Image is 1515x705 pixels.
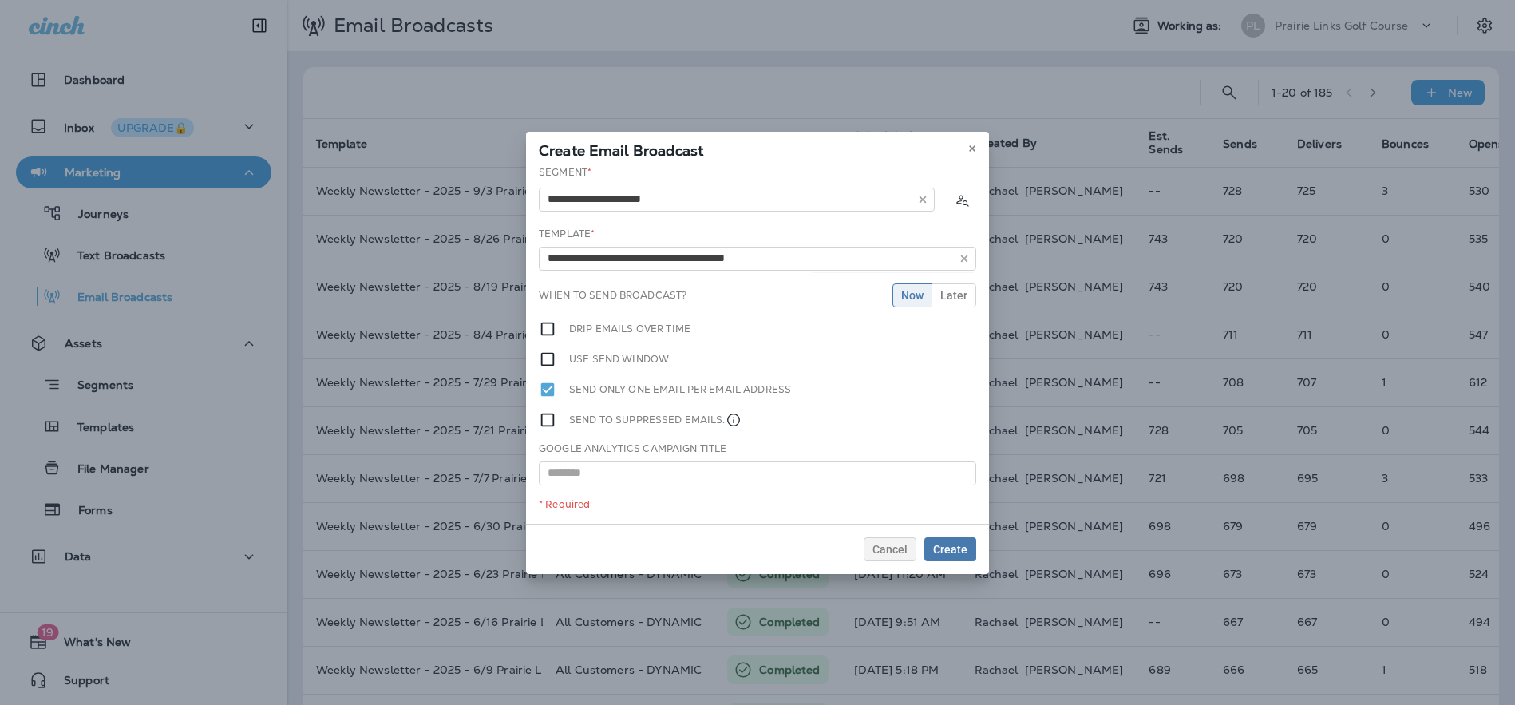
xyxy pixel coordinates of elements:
[940,290,967,301] span: Later
[539,166,591,179] label: Segment
[526,132,989,165] div: Create Email Broadcast
[892,283,932,307] button: Now
[932,283,976,307] button: Later
[901,290,924,301] span: Now
[864,537,916,561] button: Cancel
[933,544,967,555] span: Create
[569,320,690,338] label: Drip emails over time
[539,498,976,511] div: * Required
[569,351,669,368] label: Use send window
[539,289,686,302] label: When to send broadcast?
[872,544,908,555] span: Cancel
[569,411,742,429] label: Send to suppressed emails.
[539,228,595,240] label: Template
[947,185,976,214] button: Calculate the estimated number of emails to be sent based on selected segment. (This could take a...
[924,537,976,561] button: Create
[539,442,726,455] label: Google Analytics Campaign Title
[569,381,791,398] label: Send only one email per email address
